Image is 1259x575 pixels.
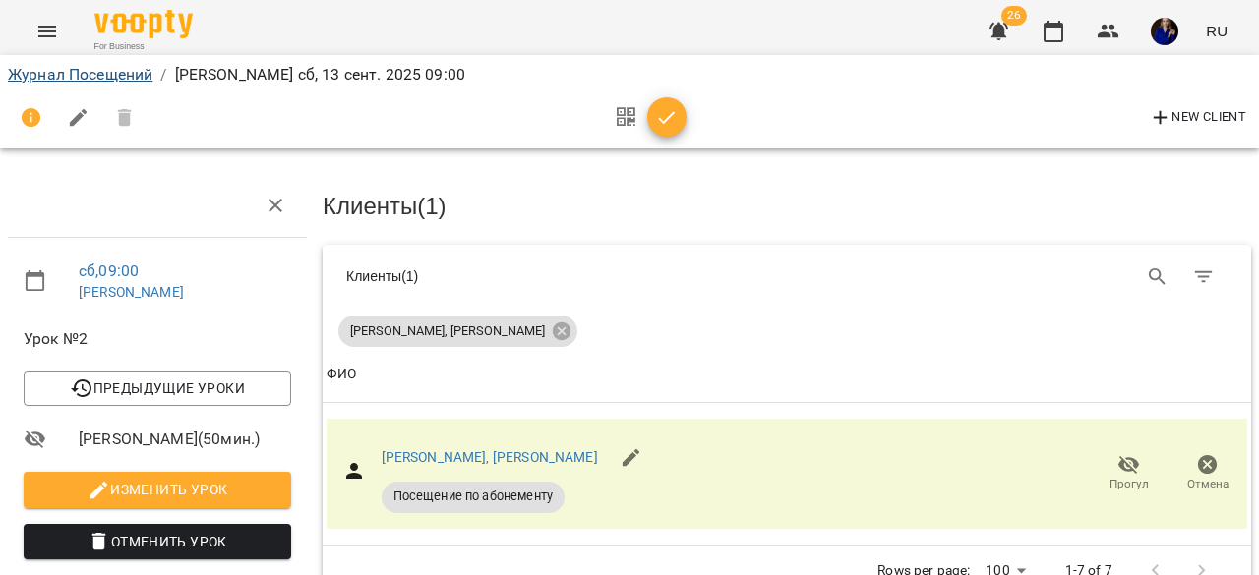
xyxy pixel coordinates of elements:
[24,8,71,55] button: Menu
[39,376,275,400] span: Предыдущие уроки
[39,530,275,553] span: Отменить Урок
[79,261,139,280] a: сб , 09:00
[79,284,184,300] a: [PERSON_NAME]
[39,478,275,501] span: Изменить урок
[94,40,193,53] span: For Business
[24,524,291,559] button: Отменить Урок
[1144,102,1251,134] button: New Client
[1198,13,1235,49] button: RU
[323,194,1251,219] h3: Клиенты ( 1 )
[323,245,1251,308] div: Table Toolbar
[1149,106,1246,130] span: New Client
[1180,254,1228,301] button: Фильтр
[175,63,465,86] p: [PERSON_NAME] сб, 13 сент. 2025 09:00
[1090,446,1169,501] button: Прогул
[382,449,598,465] a: [PERSON_NAME], [PERSON_NAME]
[327,363,356,386] div: ФИО
[24,472,291,507] button: Изменить урок
[24,371,291,406] button: Предыдущие уроки
[8,63,1251,86] nav: breadcrumb
[1169,446,1247,501] button: Отмена
[24,327,291,351] span: Урок №2
[160,63,166,86] li: /
[338,322,557,340] span: [PERSON_NAME], [PERSON_NAME]
[1206,21,1228,41] span: RU
[327,363,1247,386] span: ФИО
[1109,476,1149,492] span: Прогул
[327,363,356,386] div: Sort
[1001,6,1027,26] span: 26
[382,488,565,505] span: Посещение по абонементу
[1187,476,1229,492] span: Отмена
[1151,18,1178,45] img: e82ba33f25f7ef4e43e3210e26dbeb70.jpeg
[346,266,776,286] div: Клиенты ( 1 )
[338,316,577,347] div: [PERSON_NAME], [PERSON_NAME]
[8,65,152,84] a: Журнал Посещений
[79,428,291,451] span: [PERSON_NAME] ( 50 мин. )
[1134,254,1181,301] button: Search
[94,10,193,38] img: Voopty Logo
